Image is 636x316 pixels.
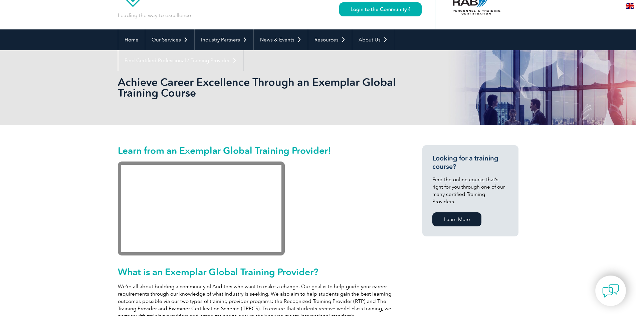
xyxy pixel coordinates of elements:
[432,212,481,226] a: Learn More
[339,2,422,16] a: Login to the Community
[118,145,398,156] h2: Learn from an Exemplar Global Training Provider!
[118,77,398,98] h2: Achieve Career Excellence Through an Exemplar Global Training Course
[195,29,253,50] a: Industry Partners
[626,3,634,9] img: en
[118,12,191,19] p: Leading the way to excellence
[254,29,308,50] a: News & Events
[118,267,398,277] h2: What is an Exemplar Global Training Provider?
[145,29,194,50] a: Our Services
[118,29,145,50] a: Home
[432,176,508,205] p: Find the online course that’s right for you through one of our many certified Training Providers.
[118,50,243,71] a: Find Certified Professional / Training Provider
[407,7,410,11] img: open_square.png
[432,154,508,171] h3: Looking for a training course?
[602,283,619,299] img: contact-chat.png
[118,162,285,255] iframe: Recognized Training Provider Graduates: World of Opportunities
[352,29,394,50] a: About Us
[308,29,352,50] a: Resources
